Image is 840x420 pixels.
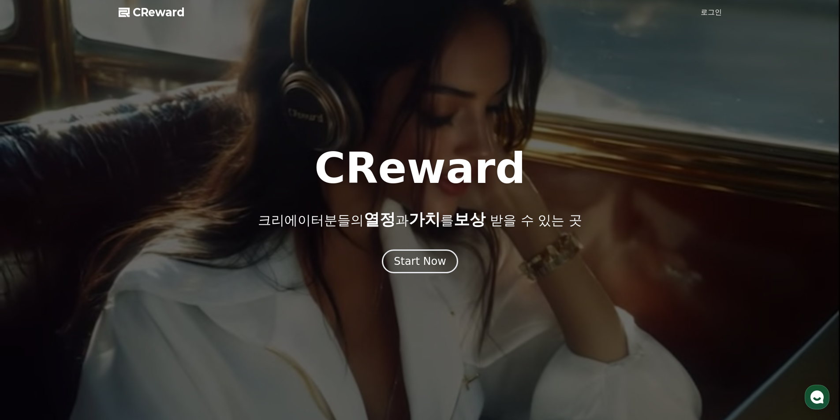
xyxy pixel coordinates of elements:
span: 보상 [454,210,485,228]
a: 홈 [3,279,58,301]
h1: CReward [314,147,526,190]
span: CReward [133,5,185,19]
span: 가치 [409,210,441,228]
a: 설정 [114,279,169,301]
p: 크리에이터분들의 과 를 받을 수 있는 곳 [258,211,582,228]
button: Start Now [382,249,458,273]
span: 홈 [28,293,33,300]
a: 로그인 [701,7,722,18]
span: 대화 [81,293,91,300]
span: 열정 [364,210,396,228]
div: Start Now [394,254,446,268]
a: 대화 [58,279,114,301]
a: CReward [119,5,185,19]
a: Start Now [382,258,458,267]
span: 설정 [136,293,147,300]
